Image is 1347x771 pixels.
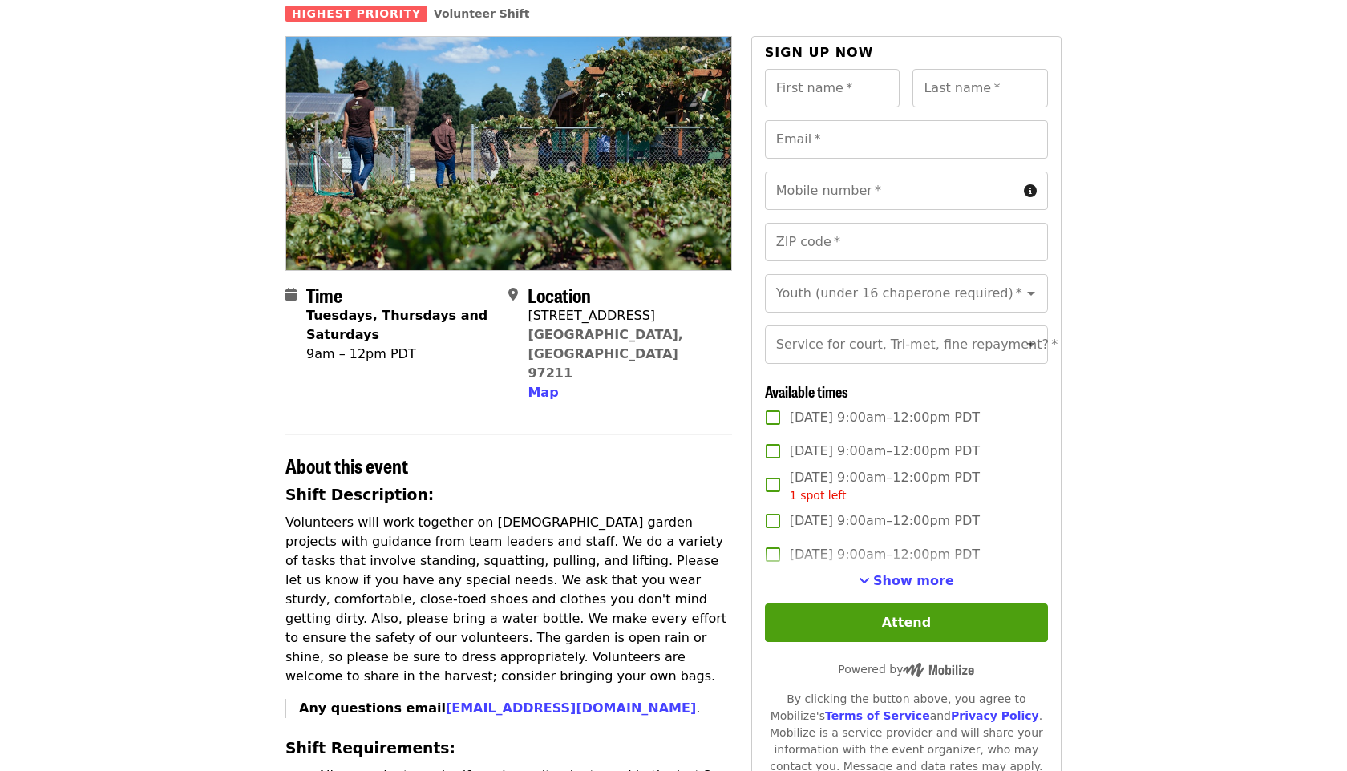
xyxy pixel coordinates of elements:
[765,381,848,402] span: Available times
[790,408,980,427] span: [DATE] 9:00am–12:00pm PDT
[790,442,980,461] span: [DATE] 9:00am–12:00pm PDT
[285,451,408,479] span: About this event
[1024,184,1037,199] i: circle-info icon
[859,571,954,591] button: See more timeslots
[528,281,591,309] span: Location
[765,45,874,60] span: Sign up now
[285,740,455,757] strong: Shift Requirements:
[790,511,980,531] span: [DATE] 9:00am–12:00pm PDT
[299,700,696,716] strong: Any questions email
[528,383,558,402] button: Map
[299,699,732,718] p: .
[434,7,530,20] a: Volunteer Shift
[873,573,954,588] span: Show more
[306,281,342,309] span: Time
[765,120,1048,159] input: Email
[286,37,731,269] img: Portland Dig In!: Eastside Learning Garden (all ages) - Aug/Sept/Oct organized by Oregon Food Bank
[951,709,1039,722] a: Privacy Policy
[1020,282,1042,305] button: Open
[912,69,1048,107] input: Last name
[528,385,558,400] span: Map
[285,287,297,302] i: calendar icon
[790,468,980,504] span: [DATE] 9:00am–12:00pm PDT
[765,223,1048,261] input: ZIP code
[765,172,1017,210] input: Mobile number
[903,663,974,677] img: Powered by Mobilize
[1020,333,1042,356] button: Open
[528,327,683,381] a: [GEOGRAPHIC_DATA], [GEOGRAPHIC_DATA] 97211
[285,486,434,503] strong: Shift Description:
[446,700,696,716] a: [EMAIL_ADDRESS][DOMAIN_NAME]
[790,489,847,502] span: 1 spot left
[790,545,980,564] span: [DATE] 9:00am–12:00pm PDT
[825,709,930,722] a: Terms of Service
[508,287,518,302] i: map-marker-alt icon
[765,69,900,107] input: First name
[306,345,496,364] div: 9am – 12pm PDT
[306,308,487,342] strong: Tuesdays, Thursdays and Saturdays
[285,6,427,22] span: Highest Priority
[285,513,732,686] p: Volunteers will work together on [DEMOGRAPHIC_DATA] garden projects with guidance from team leade...
[528,306,718,325] div: [STREET_ADDRESS]
[838,663,974,676] span: Powered by
[765,603,1048,642] button: Attend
